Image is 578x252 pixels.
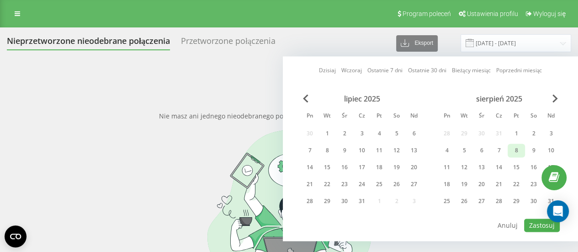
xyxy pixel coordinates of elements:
[438,177,456,191] div: pon 18 sie 2025
[373,178,385,190] div: 25
[367,66,403,75] a: Ostatnie 7 dni
[301,161,318,174] div: pon 14 lip 2025
[408,145,420,156] div: 13
[473,177,490,191] div: śr 20 sie 2025
[525,194,542,208] div: sob 30 sie 2025
[405,144,423,157] div: ndz 13 lip 2025
[545,128,557,139] div: 3
[321,195,333,207] div: 29
[391,128,403,139] div: 5
[403,10,451,17] span: Program poleceń
[353,177,371,191] div: czw 24 lip 2025
[318,127,336,140] div: wt 1 lip 2025
[356,161,368,173] div: 17
[388,144,405,157] div: sob 12 lip 2025
[493,145,505,156] div: 7
[492,110,506,123] abbr: czwartek
[373,128,385,139] div: 4
[408,161,420,173] div: 20
[438,194,456,208] div: pon 25 sie 2025
[493,219,523,232] button: Anuluj
[408,178,420,190] div: 27
[304,161,316,173] div: 14
[458,161,470,173] div: 12
[438,161,456,174] div: pon 11 sie 2025
[525,177,542,191] div: sob 23 sie 2025
[304,145,316,156] div: 7
[552,94,558,102] span: Next Month
[508,177,525,191] div: pt 22 sie 2025
[542,194,560,208] div: ndz 31 sie 2025
[356,145,368,156] div: 10
[336,161,353,174] div: śr 16 lip 2025
[388,177,405,191] div: sob 26 lip 2025
[493,161,505,173] div: 14
[181,36,276,50] div: Przetworzone połączenia
[318,177,336,191] div: wt 22 lip 2025
[542,161,560,174] div: ndz 17 sie 2025
[457,110,471,123] abbr: wtorek
[391,161,403,173] div: 19
[304,195,316,207] div: 28
[373,161,385,173] div: 18
[508,144,525,157] div: pt 8 sie 2025
[371,127,388,140] div: pt 4 lip 2025
[301,94,423,103] div: lipiec 2025
[320,110,334,123] abbr: wtorek
[438,94,560,103] div: sierpień 2025
[408,128,420,139] div: 6
[452,66,491,75] a: Bieżący miesiąc
[441,161,453,173] div: 11
[510,161,522,173] div: 15
[545,161,557,173] div: 17
[476,195,488,207] div: 27
[510,145,522,156] div: 8
[458,145,470,156] div: 5
[405,127,423,140] div: ndz 6 lip 2025
[508,127,525,140] div: pt 1 sie 2025
[545,178,557,190] div: 24
[373,145,385,156] div: 11
[467,10,518,17] span: Ustawienia profilu
[321,161,333,173] div: 15
[456,144,473,157] div: wt 5 sie 2025
[356,178,368,190] div: 24
[441,178,453,190] div: 18
[355,110,369,123] abbr: czwartek
[441,145,453,156] div: 4
[496,66,542,75] a: Poprzedni miesiąc
[353,127,371,140] div: czw 3 lip 2025
[544,110,558,123] abbr: niedziela
[524,219,560,232] button: Zastosuj
[371,161,388,174] div: pt 18 lip 2025
[338,110,351,123] abbr: środa
[336,177,353,191] div: śr 23 lip 2025
[510,195,522,207] div: 29
[490,144,508,157] div: czw 7 sie 2025
[7,36,170,50] div: Nieprzetworzone nieodebrane połączenia
[476,161,488,173] div: 13
[490,194,508,208] div: czw 28 sie 2025
[533,10,566,17] span: Wyloguj się
[525,161,542,174] div: sob 16 sie 2025
[476,178,488,190] div: 20
[542,144,560,157] div: ndz 10 sie 2025
[336,194,353,208] div: śr 30 lip 2025
[473,194,490,208] div: śr 27 sie 2025
[356,195,368,207] div: 31
[318,161,336,174] div: wt 15 lip 2025
[321,128,333,139] div: 1
[438,144,456,157] div: pon 4 sie 2025
[356,128,368,139] div: 3
[490,177,508,191] div: czw 21 sie 2025
[510,128,522,139] div: 1
[371,144,388,157] div: pt 11 lip 2025
[473,161,490,174] div: śr 13 sie 2025
[318,194,336,208] div: wt 29 lip 2025
[318,144,336,157] div: wt 8 lip 2025
[339,161,350,173] div: 16
[508,161,525,174] div: pt 15 sie 2025
[339,178,350,190] div: 23
[476,145,488,156] div: 6
[527,110,541,123] abbr: sobota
